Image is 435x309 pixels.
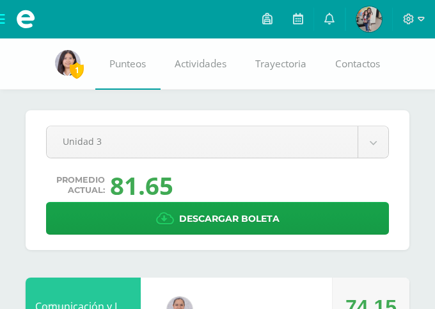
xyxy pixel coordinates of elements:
[255,57,306,71] span: Trayectoria
[70,62,84,78] span: 1
[161,38,241,90] a: Actividades
[47,126,388,158] a: Unidad 3
[109,57,146,71] span: Punteos
[335,57,380,71] span: Contactos
[55,50,81,76] img: ae8db833230595caa94d3a1df401317a.png
[175,57,226,71] span: Actividades
[46,202,389,235] a: Descargar boleta
[110,169,173,202] div: 81.65
[56,175,105,196] span: Promedio actual:
[321,38,395,90] a: Contactos
[241,38,321,90] a: Trayectoria
[356,6,382,32] img: 12f982b0001c643735fd1c48b81cf986.png
[95,38,161,90] a: Punteos
[63,126,342,156] span: Unidad 3
[179,203,280,235] span: Descargar boleta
